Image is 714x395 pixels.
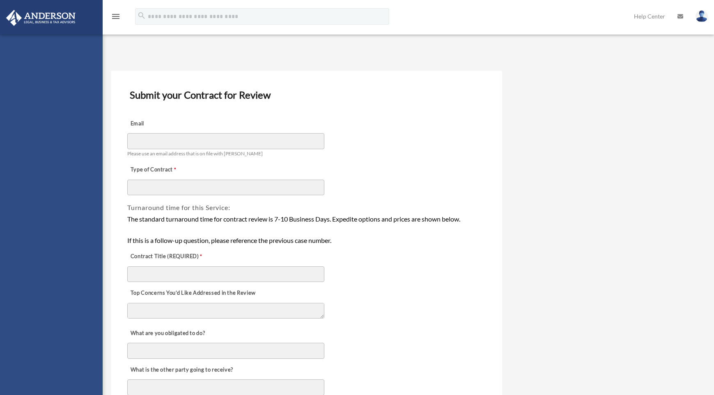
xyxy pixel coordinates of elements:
[127,164,209,176] label: Type of Contract
[4,10,78,26] img: Anderson Advisors Platinum Portal
[127,118,209,129] label: Email
[126,86,486,104] h3: Submit your Contract for Review
[127,288,258,299] label: Top Concerns You’d Like Addressed in the Review
[111,12,121,21] i: menu
[111,14,121,21] a: menu
[696,10,708,22] img: User Pic
[127,214,485,245] div: The standard turnaround time for contract review is 7-10 Business Days. Expedite options and pric...
[127,364,235,376] label: What is the other party going to receive?
[127,328,209,339] label: What are you obligated to do?
[127,203,230,211] span: Turnaround time for this Service:
[127,150,263,157] span: Please use an email address that is on file with [PERSON_NAME]
[137,11,146,20] i: search
[127,251,209,263] label: Contract Title (REQUIRED)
